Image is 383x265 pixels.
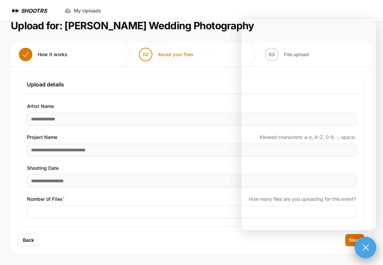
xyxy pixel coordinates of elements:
span: My Uploads [74,7,101,14]
button: How it works [11,42,76,67]
img: SHOOTRS [11,7,21,15]
span: Project Name [27,133,57,141]
button: 02 About your files [131,42,202,67]
span: Artist Name [27,102,54,110]
span: Next [349,237,360,243]
span: About your files [158,51,194,58]
span: Shooting Date [27,164,59,172]
span: Back [23,237,34,243]
button: Next [345,234,364,246]
a: My Uploads [60,5,105,17]
h1: Upload for: [PERSON_NAME] Wedding Photography [11,20,254,32]
span: 02 [143,51,149,58]
span: Number of Files [27,195,64,203]
span: How it works [38,51,67,58]
button: Back [19,234,38,246]
a: SHOOTRS SHOOTRS [11,7,47,15]
h1: SHOOTRS [21,7,47,15]
h3: Upload details [27,80,356,88]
